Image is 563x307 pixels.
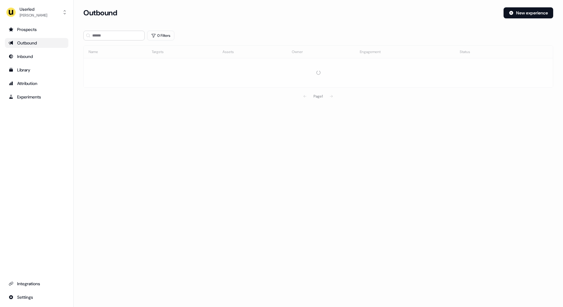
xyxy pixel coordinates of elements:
a: Go to attribution [5,79,68,88]
div: Library [9,67,65,73]
a: Go to Inbound [5,52,68,61]
div: Inbound [9,53,65,59]
div: Settings [9,294,65,300]
a: Go to templates [5,65,68,75]
a: Go to experiments [5,92,68,102]
div: Experiments [9,94,65,100]
a: Go to integrations [5,292,68,302]
div: Integrations [9,281,65,287]
a: Go to prospects [5,25,68,34]
div: Prospects [9,26,65,33]
div: [PERSON_NAME] [20,12,47,18]
div: Outbound [9,40,65,46]
h3: Outbound [83,8,117,17]
button: 0 Filters [147,31,174,40]
button: New experience [504,7,553,18]
a: Go to integrations [5,279,68,289]
button: Userled[PERSON_NAME] [5,5,68,20]
a: Go to outbound experience [5,38,68,48]
div: Userled [20,6,47,12]
div: Attribution [9,80,65,86]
